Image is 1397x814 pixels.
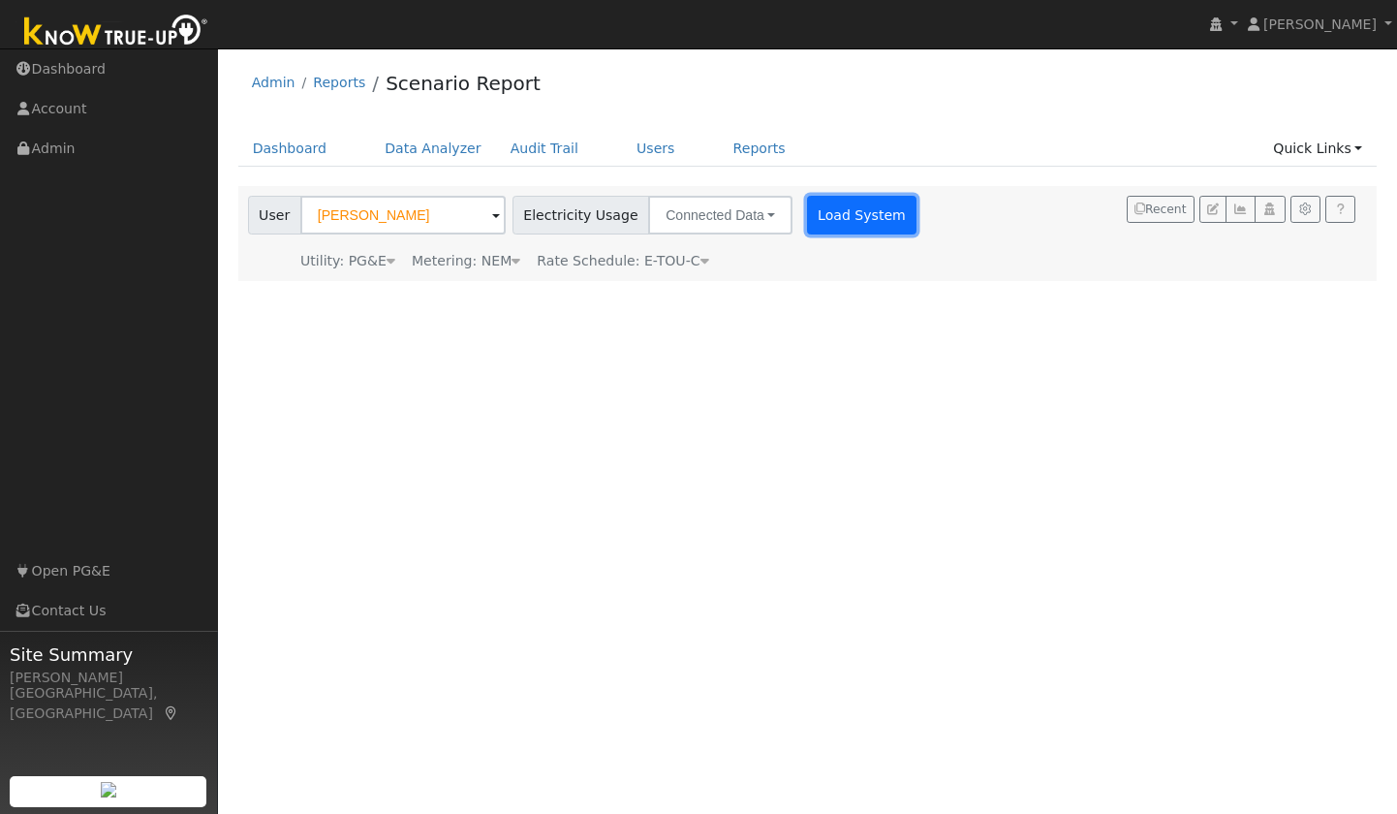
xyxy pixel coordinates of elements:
[248,196,301,235] span: User
[512,196,649,235] span: Electricity Usage
[163,705,180,721] a: Map
[370,131,496,167] a: Data Analyzer
[238,131,342,167] a: Dashboard
[412,251,520,271] div: Metering: NEM
[15,11,218,54] img: Know True-Up
[1226,196,1256,223] button: Multi-Series Graph
[10,683,207,724] div: [GEOGRAPHIC_DATA], [GEOGRAPHIC_DATA]
[10,668,207,688] div: [PERSON_NAME]
[1199,196,1226,223] button: Edit User
[313,75,365,90] a: Reports
[10,642,207,668] span: Site Summary
[1255,196,1285,223] button: Login As
[1258,131,1377,167] a: Quick Links
[622,131,690,167] a: Users
[807,196,917,235] button: Load System
[648,196,792,235] button: Connected Data
[101,782,116,798] img: retrieve
[300,196,506,235] input: Select a User
[1325,196,1355,223] a: Help Link
[719,131,800,167] a: Reports
[300,251,395,271] div: Utility: PG&E
[1263,16,1377,32] span: [PERSON_NAME]
[252,75,295,90] a: Admin
[1127,196,1195,223] button: Recent
[537,253,708,268] span: Alias: HETOUC
[496,131,593,167] a: Audit Trail
[386,72,541,95] a: Scenario Report
[1290,196,1320,223] button: Settings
